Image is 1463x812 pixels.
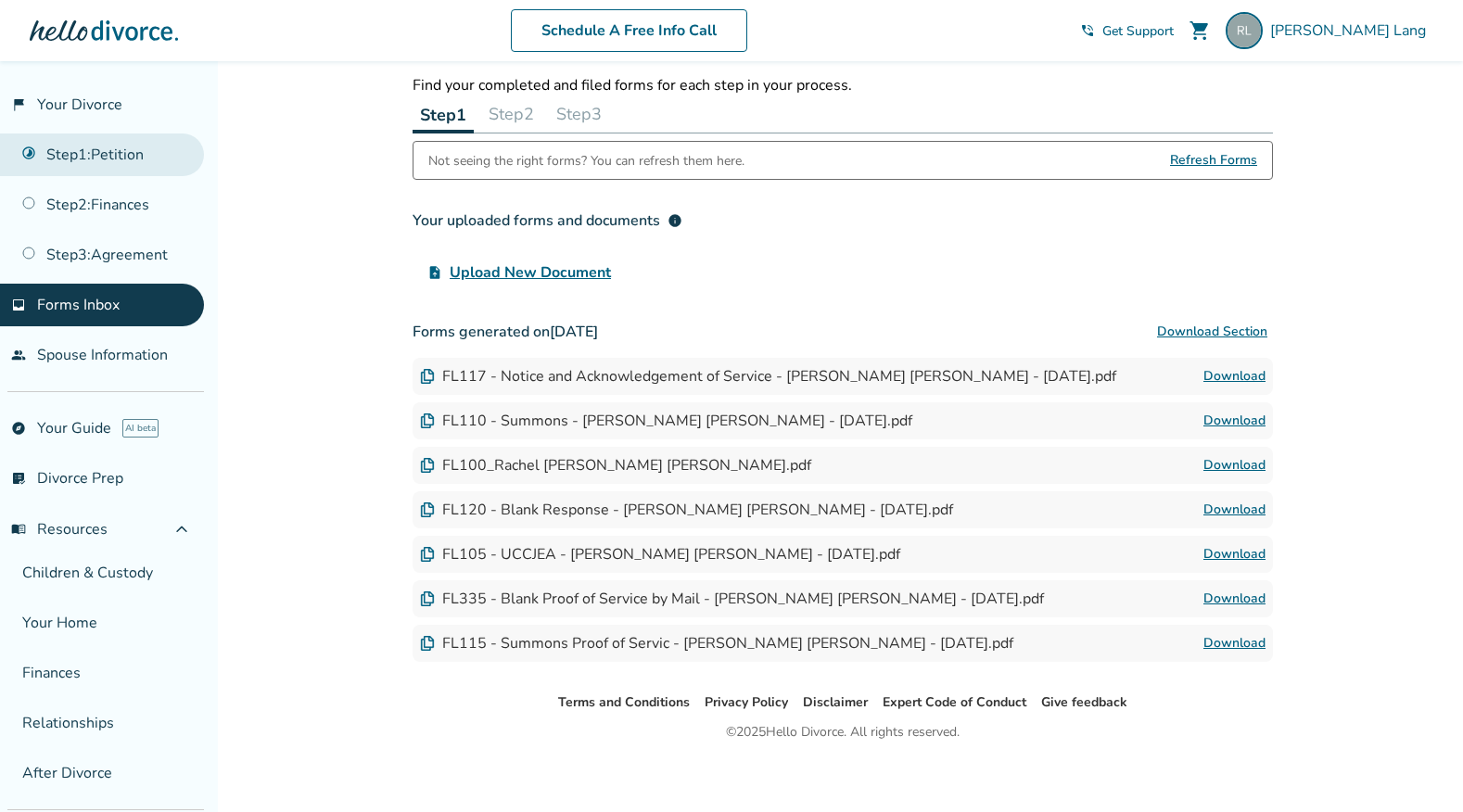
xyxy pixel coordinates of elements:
div: FL100_Rachel [PERSON_NAME] [PERSON_NAME].pdf [420,455,811,476]
h3: Forms generated on [DATE] [413,313,1273,350]
span: [PERSON_NAME] Lang [1270,20,1433,41]
img: Document [420,413,435,428]
a: Download [1203,454,1266,476]
a: phone_in_talkGet Support [1080,22,1174,40]
div: FL335 - Blank Proof of Service by Mail - [PERSON_NAME] [PERSON_NAME] - [DATE].pdf [420,589,1044,609]
div: FL110 - Summons - [PERSON_NAME] [PERSON_NAME] - [DATE].pdf [420,411,912,431]
img: rachel.berryman@gmail.com [1226,12,1263,49]
button: Download Section [1151,313,1273,350]
a: Privacy Policy [705,693,788,711]
iframe: Chat Widget [1370,723,1463,812]
a: Download [1203,499,1266,521]
img: Document [420,458,435,473]
li: Disclaimer [803,691,868,714]
a: Download [1203,543,1266,565]
div: FL105 - UCCJEA - [PERSON_NAME] [PERSON_NAME] - [DATE].pdf [420,544,900,565]
span: Get Support [1102,22,1174,40]
span: list_alt_check [11,471,26,486]
div: FL120 - Blank Response - [PERSON_NAME] [PERSON_NAME] - [DATE].pdf [420,500,953,520]
button: Step2 [481,95,541,133]
button: Step1 [413,95,474,133]
img: Document [420,547,435,562]
a: Terms and Conditions [558,693,690,711]
img: Document [420,591,435,606]
img: Document [420,636,435,651]
span: Upload New Document [450,261,611,284]
span: flag_2 [11,97,26,112]
span: expand_less [171,518,193,540]
a: Schedule A Free Info Call [511,9,747,52]
span: AI beta [122,419,159,438]
img: Document [420,369,435,384]
span: menu_book [11,522,26,537]
img: Document [420,502,435,517]
span: Refresh Forms [1170,142,1257,179]
div: Not seeing the right forms? You can refresh them here. [428,142,744,179]
a: Download [1203,632,1266,654]
li: Give feedback [1041,691,1127,714]
span: upload_file [427,265,442,280]
p: Find your completed and filed forms for each step in your process. [413,75,1273,95]
span: shopping_cart [1189,19,1211,42]
span: people [11,348,26,362]
div: FL117 - Notice and Acknowledgement of Service - [PERSON_NAME] [PERSON_NAME] - [DATE].pdf [420,366,1116,387]
span: info [668,213,682,228]
div: Your uploaded forms and documents [413,209,682,232]
div: FL115 - Summons Proof of Servic - [PERSON_NAME] [PERSON_NAME] - [DATE].pdf [420,633,1013,653]
div: © 2025 Hello Divorce. All rights reserved. [726,721,960,743]
a: Download [1203,365,1266,387]
span: Resources [11,519,108,539]
span: inbox [11,298,26,312]
a: Expert Code of Conduct [883,693,1026,711]
a: Download [1203,588,1266,610]
span: phone_in_talk [1080,23,1095,38]
span: explore [11,421,26,436]
button: Step3 [549,95,609,133]
a: Download [1203,410,1266,432]
span: Forms Inbox [37,295,120,315]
